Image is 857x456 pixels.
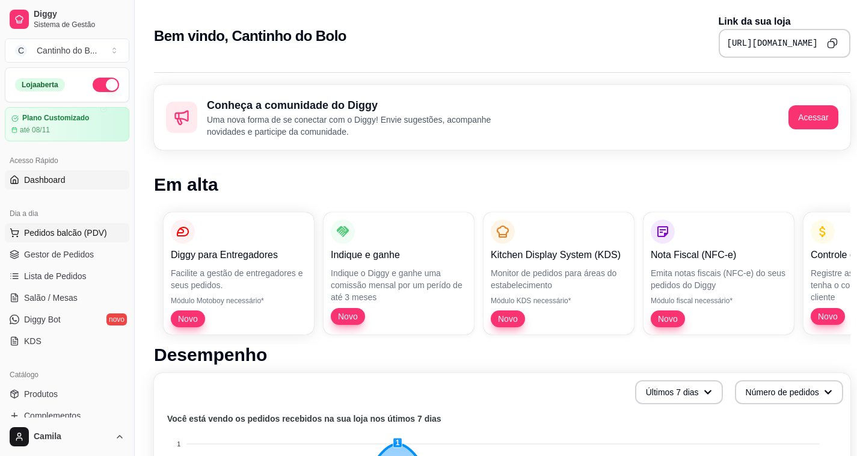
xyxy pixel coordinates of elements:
[644,212,794,334] button: Nota Fiscal (NFC-e)Emita notas fiscais (NFC-e) do seus pedidos do DiggyMódulo fiscal necessário*Novo
[5,5,129,34] a: DiggySistema de Gestão
[5,107,129,141] a: Plano Customizadoaté 08/11
[719,14,850,29] p: Link da sua loja
[24,335,41,347] span: KDS
[171,296,307,306] p: Módulo Motoboy necessário*
[24,174,66,186] span: Dashboard
[22,114,89,123] article: Plano Customizado
[24,270,87,282] span: Lista de Pedidos
[331,248,467,262] p: Indique e ganhe
[333,310,363,322] span: Novo
[653,313,683,325] span: Novo
[34,431,110,442] span: Camila
[5,245,129,264] a: Gestor de Pedidos
[154,344,850,366] h1: Desempenho
[651,248,787,262] p: Nota Fiscal (NFC-e)
[5,365,129,384] div: Catálogo
[324,212,474,334] button: Indique e ganheIndique o Diggy e ganhe uma comissão mensal por um perído de até 3 mesesNovo
[491,248,627,262] p: Kitchen Display System (KDS)
[5,204,129,223] div: Dia a dia
[813,310,843,322] span: Novo
[484,212,634,334] button: Kitchen Display System (KDS)Monitor de pedidos para áreas do estabelecimentoMódulo KDS necessário...
[5,406,129,425] a: Complementos
[24,227,107,239] span: Pedidos balcão (PDV)
[5,267,129,286] a: Lista de Pedidos
[164,212,314,334] button: Diggy para EntregadoresFacilite a gestão de entregadores e seus pedidos.Módulo Motoboy necessário...
[93,78,119,92] button: Alterar Status
[15,45,27,57] span: C
[651,267,787,291] p: Emita notas fiscais (NFC-e) do seus pedidos do Diggy
[24,292,78,304] span: Salão / Mesas
[5,39,129,63] button: Select a team
[20,125,50,135] article: até 08/11
[34,20,124,29] span: Sistema de Gestão
[37,45,97,57] div: Cantinho do B ...
[491,267,627,291] p: Monitor de pedidos para áreas do estabelecimento
[5,310,129,329] a: Diggy Botnovo
[24,388,58,400] span: Produtos
[493,313,523,325] span: Novo
[171,248,307,262] p: Diggy para Entregadores
[5,170,129,189] a: Dashboard
[24,313,61,325] span: Diggy Bot
[635,380,723,404] button: Últimos 7 dias
[5,422,129,451] button: Camila
[651,296,787,306] p: Módulo fiscal necessário*
[154,26,346,46] h2: Bem vindo, Cantinho do Bolo
[171,267,307,291] p: Facilite a gestão de entregadores e seus pedidos.
[173,313,203,325] span: Novo
[207,97,515,114] h2: Conheça a comunidade do Diggy
[5,384,129,404] a: Produtos
[735,380,843,404] button: Número de pedidos
[167,414,441,424] text: Você está vendo os pedidos recebidos na sua loja nos útimos 7 dias
[823,34,842,53] button: Copy to clipboard
[5,331,129,351] a: KDS
[727,37,818,49] pre: [URL][DOMAIN_NAME]
[154,174,850,196] h1: Em alta
[24,248,94,260] span: Gestor de Pedidos
[5,151,129,170] div: Acesso Rápido
[331,267,467,303] p: Indique o Diggy e ganhe uma comissão mensal por um perído de até 3 meses
[5,288,129,307] a: Salão / Mesas
[788,105,838,129] button: Acessar
[491,296,627,306] p: Módulo KDS necessário*
[34,9,124,20] span: Diggy
[15,78,65,91] div: Loja aberta
[24,410,81,422] span: Complementos
[207,114,515,138] p: Uma nova forma de se conectar com o Diggy! Envie sugestões, acompanhe novidades e participe da co...
[177,440,180,448] tspan: 1
[5,223,129,242] button: Pedidos balcão (PDV)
